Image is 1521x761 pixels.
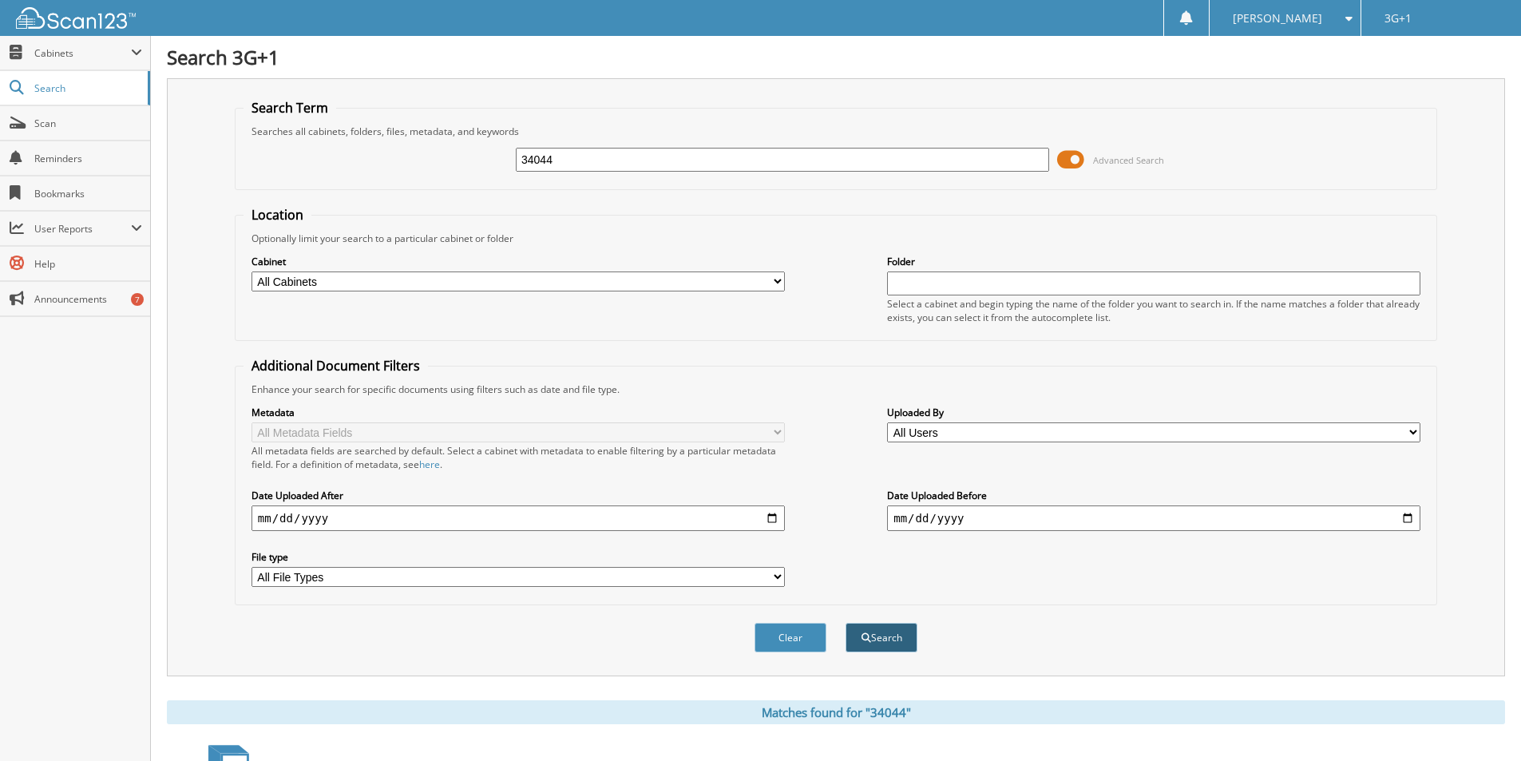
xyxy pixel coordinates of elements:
div: Enhance your search for specific documents using filters such as date and file type. [244,382,1428,396]
h1: Search 3G+1 [167,44,1505,70]
div: Searches all cabinets, folders, files, metadata, and keywords [244,125,1428,138]
span: [PERSON_NAME] [1233,14,1322,23]
span: Help [34,257,142,271]
button: Search [846,623,917,652]
span: Advanced Search [1093,154,1164,166]
label: Metadata [252,406,785,419]
label: Uploaded By [887,406,1420,419]
a: here [419,458,440,471]
iframe: Chat Widget [1441,684,1521,761]
legend: Additional Document Filters [244,357,428,375]
input: end [887,505,1420,531]
label: Date Uploaded After [252,489,785,502]
input: start [252,505,785,531]
span: 3G+1 [1384,14,1412,23]
label: File type [252,550,785,564]
div: Optionally limit your search to a particular cabinet or folder [244,232,1428,245]
div: Select a cabinet and begin typing the name of the folder you want to search in. If the name match... [887,297,1420,324]
label: Date Uploaded Before [887,489,1420,502]
img: scan123-logo-white.svg [16,7,136,29]
span: Bookmarks [34,187,142,200]
span: Announcements [34,292,142,306]
label: Folder [887,255,1420,268]
label: Cabinet [252,255,785,268]
span: Cabinets [34,46,131,60]
span: Search [34,81,140,95]
div: All metadata fields are searched by default. Select a cabinet with metadata to enable filtering b... [252,444,785,471]
span: Reminders [34,152,142,165]
div: 7 [131,293,144,306]
div: Matches found for "34044" [167,700,1505,724]
legend: Location [244,206,311,224]
legend: Search Term [244,99,336,117]
span: Scan [34,117,142,130]
button: Clear [755,623,826,652]
span: User Reports [34,222,131,236]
